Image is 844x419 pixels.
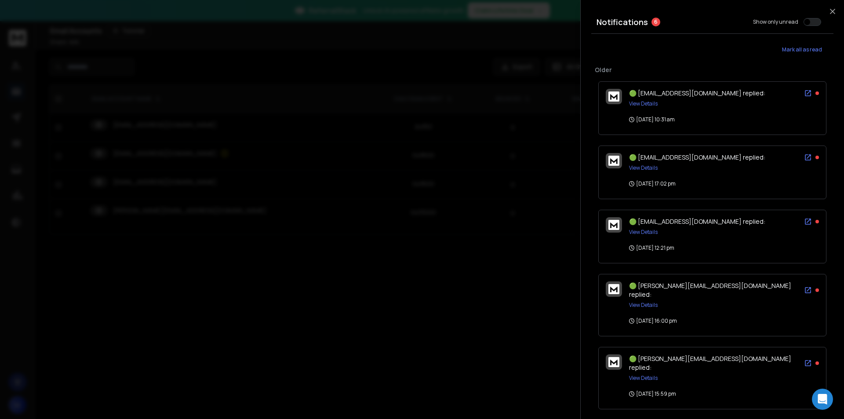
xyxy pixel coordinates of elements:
p: [DATE] 17:02 pm [629,180,676,187]
span: 🟢 [PERSON_NAME][EMAIL_ADDRESS][DOMAIN_NAME] replied: [629,354,791,372]
span: 🟢 [EMAIL_ADDRESS][DOMAIN_NAME] replied: [629,217,765,226]
p: [DATE] 15:59 pm [629,390,676,397]
div: Open Intercom Messenger [812,389,833,410]
img: logo [608,91,619,102]
span: 🟢 [EMAIL_ADDRESS][DOMAIN_NAME] replied: [629,89,765,97]
div: v 4.0.25 [25,14,43,21]
button: View Details [629,100,658,107]
div: Keywords by Traffic [97,56,148,62]
p: [DATE] 10:31 am [629,116,675,123]
img: tab_keywords_by_traffic_grey.svg [87,55,95,62]
img: logo [608,284,619,294]
div: Domain: [URL] [23,23,62,30]
span: 🟢 [EMAIL_ADDRESS][DOMAIN_NAME] replied: [629,153,765,161]
label: Show only unread [753,18,798,26]
p: [DATE] 12:21 pm [629,244,674,251]
span: Mark all as read [782,46,822,53]
img: website_grey.svg [14,23,21,30]
p: Older [595,66,830,74]
button: View Details [629,302,658,309]
img: logo [608,220,619,230]
button: View Details [629,229,658,236]
img: logo [608,156,619,166]
span: 6 [651,18,660,26]
button: View Details [629,375,658,382]
h3: Notifications [597,16,648,28]
p: [DATE] 16:00 pm [629,317,677,324]
img: tab_domain_overview_orange.svg [24,55,31,62]
span: 🟢 [PERSON_NAME][EMAIL_ADDRESS][DOMAIN_NAME] replied: [629,281,791,299]
img: logo_orange.svg [14,14,21,21]
img: logo [608,357,619,367]
button: View Details [629,164,658,171]
div: Domain Overview [33,56,79,62]
button: Mark all as read [770,41,833,58]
